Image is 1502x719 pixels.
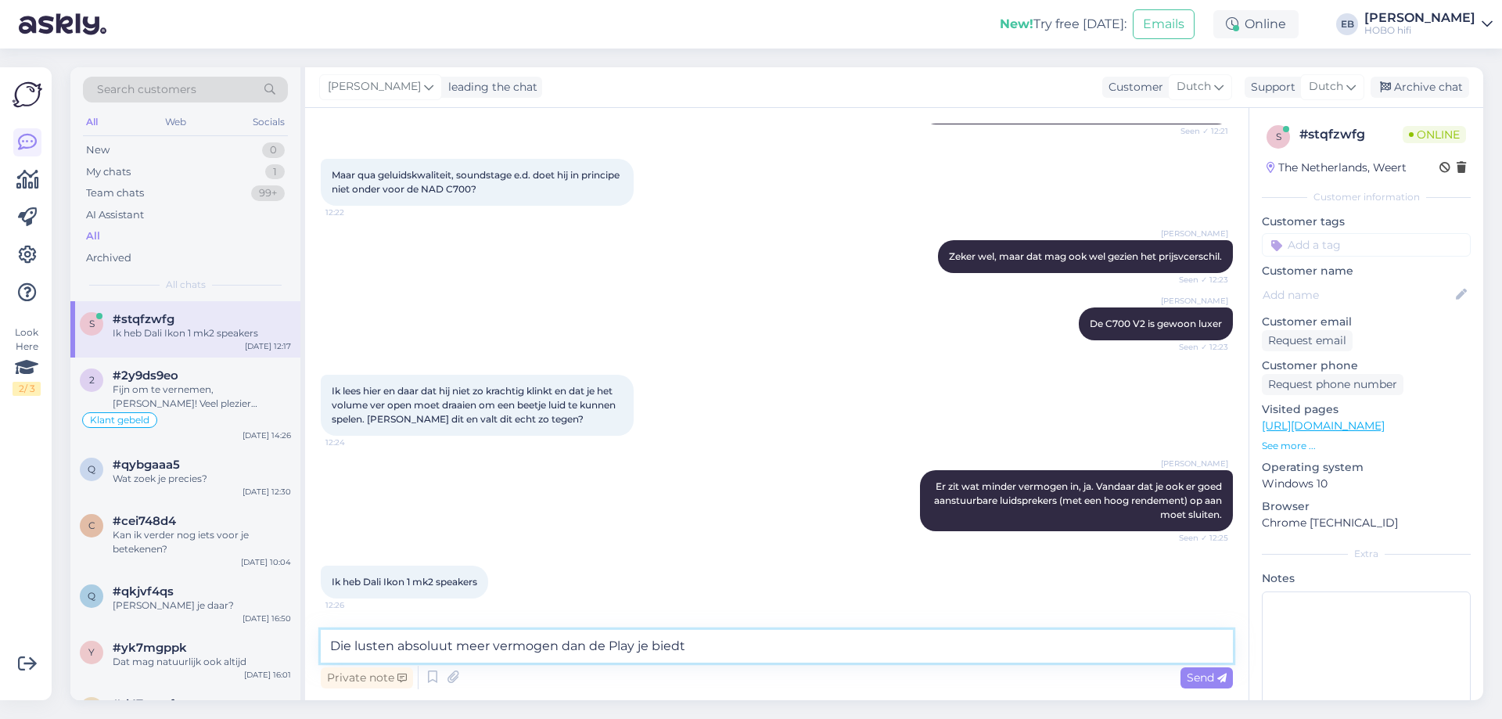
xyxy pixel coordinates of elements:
[1262,233,1471,257] input: Add a tag
[86,228,100,244] div: All
[1262,314,1471,330] p: Customer email
[1262,263,1471,279] p: Customer name
[332,385,618,425] span: Ik lees hier en daar dat hij niet zo krachtig klinkt en dat je het volume ver open moet draaien o...
[1170,274,1228,286] span: Seen ✓ 12:23
[86,185,144,201] div: Team chats
[265,164,285,180] div: 1
[1262,498,1471,515] p: Browser
[949,250,1222,262] span: Zeker wel, maar dat mag ook wel gezien het prijsvcerschil.
[243,486,291,498] div: [DATE] 12:30
[166,278,206,292] span: All chats
[1262,459,1471,476] p: Operating system
[1000,15,1126,34] div: Try free [DATE]:
[321,630,1233,663] textarea: Die lusten absoluut meer vermogen dan de Play je biedt
[1170,532,1228,544] span: Seen ✓ 12:25
[1309,78,1343,95] span: Dutch
[243,430,291,441] div: [DATE] 14:26
[1245,79,1295,95] div: Support
[88,590,95,602] span: q
[245,340,291,352] div: [DATE] 12:17
[88,519,95,531] span: c
[86,142,110,158] div: New
[1090,318,1222,329] span: De C700 V2 is gewoon luxer
[113,528,291,556] div: Kan ik verder nog iets voor je betekenen?
[83,112,101,132] div: All
[1336,13,1358,35] div: EB
[1364,12,1493,37] a: [PERSON_NAME]HOBO hifi
[89,318,95,329] span: s
[1364,12,1475,24] div: [PERSON_NAME]
[1267,160,1407,176] div: The Netherlands, Weert
[325,599,384,611] span: 12:26
[1170,341,1228,353] span: Seen ✓ 12:23
[1161,228,1228,239] span: [PERSON_NAME]
[1187,670,1227,685] span: Send
[113,584,174,599] span: #qkjvf4qs
[1262,374,1403,395] div: Request phone number
[1262,358,1471,374] p: Customer phone
[1133,9,1195,39] button: Emails
[1262,214,1471,230] p: Customer tags
[13,80,42,110] img: Askly Logo
[1403,126,1466,143] span: Online
[1262,190,1471,204] div: Customer information
[332,576,477,588] span: Ik heb Dali Ikon 1 mk2 speakers
[325,437,384,448] span: 12:24
[113,326,291,340] div: Ik heb Dali Ikon 1 mk2 speakers
[1276,131,1281,142] span: s
[113,368,178,383] span: #2y9ds9eo
[332,169,622,195] span: Maar qua geluidskwaliteit, soundstage e.d. doet hij in principe niet onder voor de NAD C700?
[86,164,131,180] div: My chats
[113,472,291,486] div: Wat zoek je precies?
[113,383,291,411] div: Fijn om te vernemen, [PERSON_NAME]! Veel plezier gewenst!
[1000,16,1033,31] b: New!
[1262,570,1471,587] p: Notes
[1262,401,1471,418] p: Visited pages
[13,325,41,396] div: Look Here
[1262,515,1471,531] p: Chrome [TECHNICAL_ID]
[250,112,288,132] div: Socials
[325,207,384,218] span: 12:22
[321,667,413,688] div: Private note
[1177,78,1211,95] span: Dutch
[934,480,1224,520] span: Er zit wat minder vermogen in, ja. Vandaar dat je ook er goed aanstuurbare luidsprekers (met een ...
[1102,79,1163,95] div: Customer
[1262,419,1385,433] a: [URL][DOMAIN_NAME]
[113,655,291,669] div: Dat mag natuurlijk ook altijd
[86,207,144,223] div: AI Assistant
[113,599,291,613] div: [PERSON_NAME] je daar?
[1262,547,1471,561] div: Extra
[1213,10,1299,38] div: Online
[113,458,180,472] span: #qybgaaa5
[13,382,41,396] div: 2 / 3
[328,78,421,95] span: [PERSON_NAME]
[1262,476,1471,492] p: Windows 10
[251,185,285,201] div: 99+
[262,142,285,158] div: 0
[88,646,95,658] span: y
[1299,125,1403,144] div: # stqfzwfg
[86,250,131,266] div: Archived
[113,514,176,528] span: #cei748d4
[97,81,196,98] span: Search customers
[1371,77,1469,98] div: Archive chat
[243,613,291,624] div: [DATE] 16:50
[241,556,291,568] div: [DATE] 10:04
[113,641,187,655] span: #yk7mgppk
[1364,24,1475,37] div: HOBO hifi
[89,374,95,386] span: 2
[244,669,291,681] div: [DATE] 16:01
[1263,286,1453,304] input: Add name
[442,79,537,95] div: leading the chat
[162,112,189,132] div: Web
[113,697,174,711] span: #tl47uwuf
[1262,439,1471,453] p: See more ...
[1161,295,1228,307] span: [PERSON_NAME]
[1161,458,1228,469] span: [PERSON_NAME]
[1170,125,1228,137] span: Seen ✓ 12:21
[88,463,95,475] span: q
[113,312,174,326] span: #stqfzwfg
[90,415,149,425] span: Klant gebeld
[1262,330,1353,351] div: Request email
